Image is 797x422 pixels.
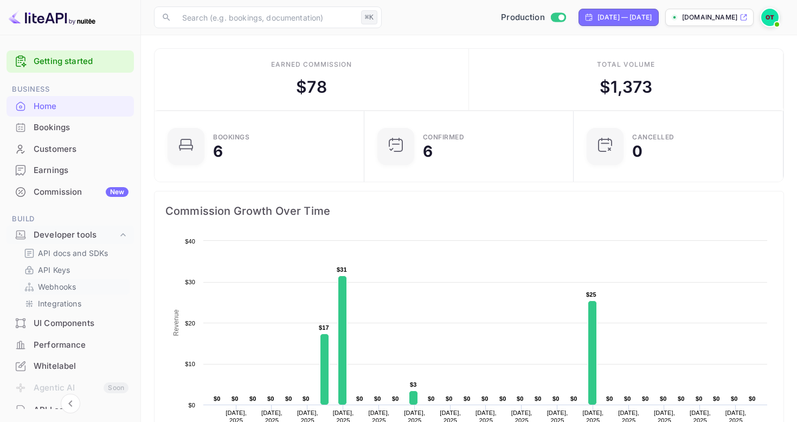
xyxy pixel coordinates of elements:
[632,134,674,140] div: CANCELLED
[481,395,489,402] text: $0
[499,395,506,402] text: $0
[7,335,134,356] div: Performance
[165,202,773,220] span: Commission Growth Over Time
[713,395,720,402] text: $0
[24,298,125,309] a: Integrations
[597,60,655,69] div: Total volume
[7,400,134,420] a: API Logs
[570,395,577,402] text: $0
[34,100,128,113] div: Home
[7,117,134,138] div: Bookings
[38,247,108,259] p: API docs and SDKs
[7,356,134,376] a: Whitelabel
[34,55,128,68] a: Getting started
[696,395,703,402] text: $0
[271,60,351,69] div: Earned commission
[497,11,570,24] div: Switch to Sandbox mode
[232,395,239,402] text: $0
[7,213,134,225] span: Build
[361,10,377,24] div: ⌘K
[24,264,125,276] a: API Keys
[20,296,130,311] div: Integrations
[38,298,81,309] p: Integrations
[410,381,417,388] text: $3
[7,84,134,95] span: Business
[38,264,70,276] p: API Keys
[7,50,134,73] div: Getting started
[642,395,649,402] text: $0
[267,395,274,402] text: $0
[464,395,471,402] text: $0
[185,361,195,367] text: $10
[423,144,433,159] div: 6
[423,134,465,140] div: Confirmed
[185,279,195,285] text: $30
[303,395,310,402] text: $0
[176,7,357,28] input: Search (e.g. bookings, documentation)
[9,9,95,26] img: LiteAPI logo
[34,229,118,241] div: Developer tools
[285,395,292,402] text: $0
[7,96,134,117] div: Home
[7,182,134,203] div: CommissionNew
[20,262,130,278] div: API Keys
[24,247,125,259] a: API docs and SDKs
[34,143,128,156] div: Customers
[249,395,256,402] text: $0
[7,139,134,159] a: Customers
[7,160,134,180] a: Earnings
[296,75,326,99] div: $ 78
[7,182,134,202] a: CommissionNew
[606,395,613,402] text: $0
[374,395,381,402] text: $0
[7,117,134,137] a: Bookings
[682,12,737,22] p: [DOMAIN_NAME]
[185,238,195,245] text: $40
[761,9,779,26] img: Oussama Tali
[185,320,195,327] text: $20
[660,395,667,402] text: $0
[34,164,128,177] div: Earnings
[61,394,80,413] button: Collapse navigation
[172,309,180,336] text: Revenue
[446,395,453,402] text: $0
[624,395,631,402] text: $0
[501,11,545,24] span: Production
[213,134,249,140] div: Bookings
[392,395,399,402] text: $0
[7,160,134,181] div: Earnings
[678,395,685,402] text: $0
[7,96,134,116] a: Home
[749,395,756,402] text: $0
[214,395,221,402] text: $0
[586,291,596,298] text: $25
[356,395,363,402] text: $0
[34,122,128,134] div: Bookings
[213,144,223,159] div: 6
[34,339,128,351] div: Performance
[337,266,347,273] text: $31
[24,281,125,292] a: Webhooks
[7,139,134,160] div: Customers
[632,144,642,159] div: 0
[7,356,134,377] div: Whitelabel
[34,404,128,417] div: API Logs
[20,245,130,261] div: API docs and SDKs
[7,335,134,355] a: Performance
[7,313,134,334] div: UI Components
[535,395,542,402] text: $0
[319,324,329,331] text: $17
[600,75,653,99] div: $ 1,373
[34,360,128,373] div: Whitelabel
[38,281,76,292] p: Webhooks
[597,12,652,22] div: [DATE] — [DATE]
[428,395,435,402] text: $0
[106,187,128,197] div: New
[34,186,128,199] div: Commission
[552,395,560,402] text: $0
[731,395,738,402] text: $0
[20,279,130,295] div: Webhooks
[34,317,128,330] div: UI Components
[7,226,134,245] div: Developer tools
[7,313,134,333] a: UI Components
